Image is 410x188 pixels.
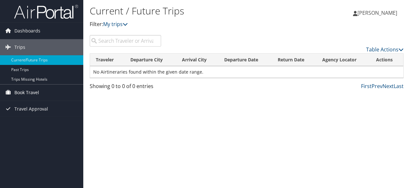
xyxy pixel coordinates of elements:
[366,46,404,53] a: Table Actions
[316,54,370,66] th: Agency Locator: activate to sort column ascending
[90,4,299,18] h1: Current / Future Trips
[90,82,161,93] div: Showing 0 to 0 of 0 entries
[272,54,317,66] th: Return Date: activate to sort column ascending
[14,85,39,101] span: Book Travel
[218,54,272,66] th: Departure Date: activate to sort column descending
[125,54,176,66] th: Departure City: activate to sort column ascending
[357,9,397,16] span: [PERSON_NAME]
[14,23,40,39] span: Dashboards
[90,54,125,66] th: Traveler: activate to sort column ascending
[370,54,403,66] th: Actions
[394,83,404,90] a: Last
[14,101,48,117] span: Travel Approval
[90,20,299,29] p: Filter:
[361,83,372,90] a: First
[382,83,394,90] a: Next
[372,83,382,90] a: Prev
[176,54,219,66] th: Arrival City: activate to sort column ascending
[353,3,404,22] a: [PERSON_NAME]
[14,4,78,19] img: airportal-logo.png
[90,35,161,47] input: Search Traveler or Arrival City
[90,66,403,78] td: No Airtineraries found within the given date range.
[14,39,25,55] span: Trips
[103,21,128,28] a: My trips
